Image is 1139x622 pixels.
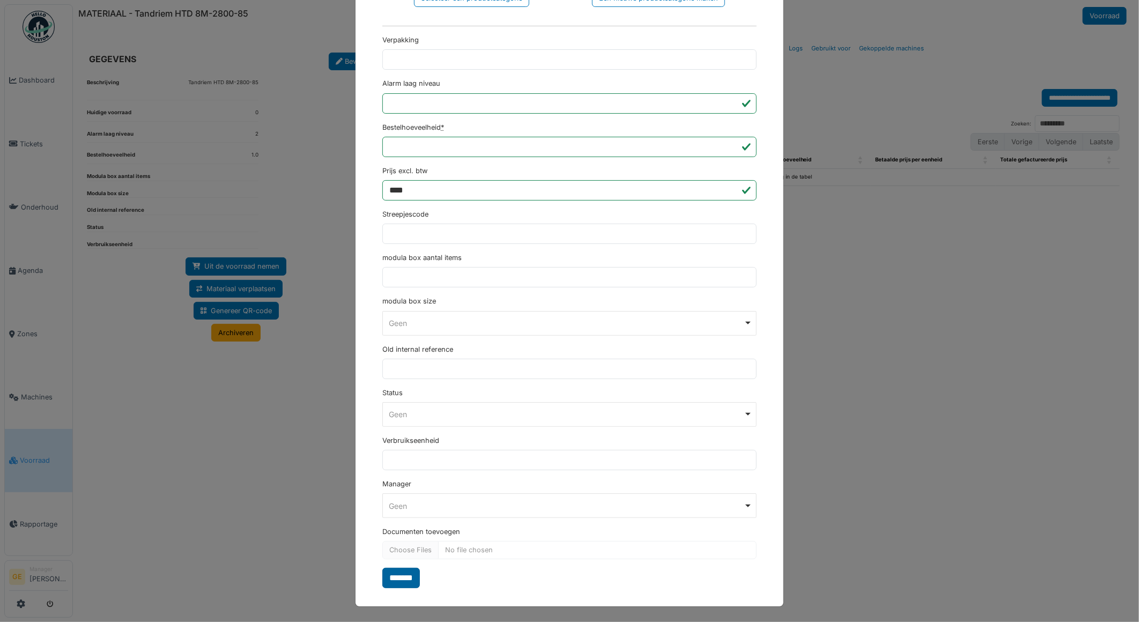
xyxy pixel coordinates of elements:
div: Geen [389,409,744,420]
div: Geen [389,500,744,512]
label: Alarm laag niveau [382,78,440,88]
label: modula box aantal items [382,253,462,263]
label: Prijs excl. btw [382,166,427,176]
label: Old internal reference [382,344,453,354]
label: modula box size [382,296,436,306]
div: Geen [389,317,744,329]
label: Streepjescode [382,209,428,219]
label: Manager [382,479,411,489]
label: Verbruikseenheid [382,435,439,446]
label: Bestelhoeveelheid [382,122,444,132]
label: Verpakking [382,35,419,45]
label: Documenten toevoegen [382,527,460,537]
abbr: Verplicht [441,123,444,131]
label: Status [382,388,403,398]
